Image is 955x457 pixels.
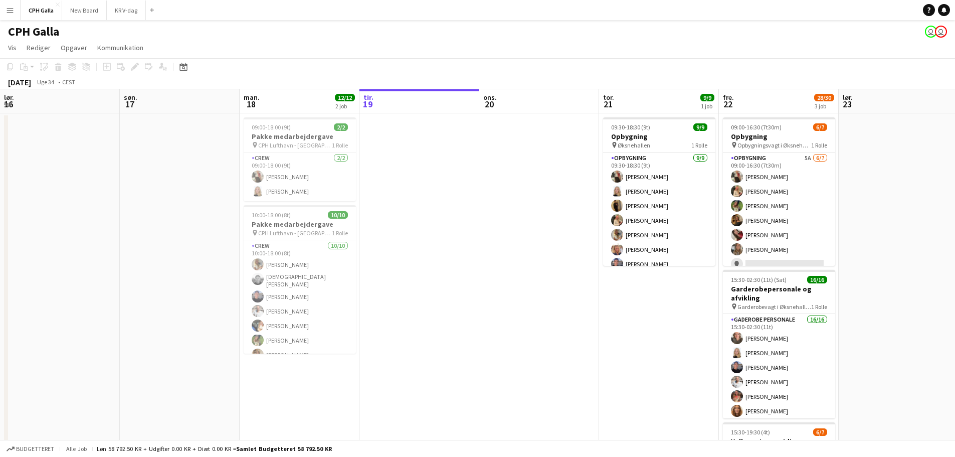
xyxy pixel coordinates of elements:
[813,123,827,131] span: 6/7
[4,93,14,102] span: lør.
[124,93,137,102] span: søn.
[335,102,354,110] div: 2 job
[813,428,827,436] span: 6/7
[841,98,853,110] span: 23
[5,443,56,454] button: Budgetteret
[61,43,87,52] span: Opgaver
[700,94,714,101] span: 9/9
[97,445,332,452] div: Løn 58 792.50 KR + Udgifter 0.00 KR + Diæt 0.00 KR =
[723,153,835,274] app-card-role: Opbygning5A6/709:00-16:30 (7t30m)[PERSON_NAME][PERSON_NAME][PERSON_NAME][PERSON_NAME][PERSON_NAME...
[814,94,834,101] span: 28/30
[16,445,54,452] span: Budgetteret
[328,211,348,219] span: 10/10
[723,284,835,302] h3: Garderobepersonale og afvikling
[731,276,787,283] span: 15:30-02:30 (11t) (Sat)
[33,78,58,86] span: Uge 34
[334,123,348,131] span: 2/2
[244,132,356,141] h3: Pakke medarbejdergave
[603,93,614,102] span: tor.
[335,94,355,101] span: 12/12
[618,141,650,149] span: Øksnehallen
[244,205,356,354] app-job-card: 10:00-18:00 (8t)10/10Pakke medarbejdergave CPH Lufthavn - [GEOGRAPHIC_DATA]1 RolleCrew10/1010:00-...
[252,123,291,131] span: 09:00-18:00 (9t)
[602,98,614,110] span: 21
[723,93,734,102] span: fre.
[701,102,714,110] div: 1 job
[737,303,811,311] span: Garderobevagt i Øksnehallen til stor gallafest
[603,132,715,141] h3: Opbygning
[935,26,947,38] app-user-avatar: Carla Sørensen
[811,303,827,311] span: 1 Rolle
[723,270,835,418] app-job-card: 15:30-02:30 (11t) (Sat)16/16Garderobepersonale og afvikling Garderobevagt i Øksnehallen til stor ...
[242,98,260,110] span: 18
[737,141,811,149] span: Opbygningsvagt i Øksnehallen til stor gallafest
[731,123,782,131] span: 09:00-16:30 (7t30m)
[721,98,734,110] span: 22
[332,141,348,149] span: 1 Rolle
[27,43,51,52] span: Rediger
[723,437,835,446] h3: Velkomst og guiding
[62,1,107,20] button: New Board
[252,211,291,219] span: 10:00-18:00 (8t)
[97,43,143,52] span: Kommunikation
[244,93,260,102] span: man.
[843,93,853,102] span: lør.
[807,276,827,283] span: 16/16
[62,78,75,86] div: CEST
[258,229,332,237] span: CPH Lufthavn - [GEOGRAPHIC_DATA]
[107,1,146,20] button: KR V-dag
[691,141,707,149] span: 1 Rolle
[815,102,834,110] div: 3 job
[723,117,835,266] app-job-card: 09:00-16:30 (7t30m)6/7Opbygning Opbygningsvagt i Øksnehallen til stor gallafest1 RolleOpbygning5A...
[258,141,332,149] span: CPH Lufthavn - [GEOGRAPHIC_DATA]
[731,428,770,436] span: 15:30-19:30 (4t)
[244,153,356,201] app-card-role: Crew2/209:00-18:00 (9t)[PERSON_NAME][PERSON_NAME]
[3,98,14,110] span: 16
[611,123,650,131] span: 09:30-18:30 (9t)
[693,123,707,131] span: 9/9
[363,93,373,102] span: tir.
[8,43,17,52] span: Vis
[244,117,356,201] app-job-card: 09:00-18:00 (9t)2/2Pakke medarbejdergave CPH Lufthavn - [GEOGRAPHIC_DATA]1 RolleCrew2/209:00-18:0...
[21,1,62,20] button: CPH Galla
[122,98,137,110] span: 17
[8,77,31,87] div: [DATE]
[603,153,715,306] app-card-role: Opbygning9/909:30-18:30 (9t)[PERSON_NAME][PERSON_NAME][PERSON_NAME][PERSON_NAME][PERSON_NAME][PER...
[8,24,59,39] h1: CPH Galla
[57,41,91,54] a: Opgaver
[603,117,715,266] app-job-card: 09:30-18:30 (9t)9/9Opbygning Øksnehallen1 RolleOpbygning9/909:30-18:30 (9t)[PERSON_NAME][PERSON_N...
[93,41,147,54] a: Kommunikation
[244,240,356,408] app-card-role: Crew10/1010:00-18:00 (8t)[PERSON_NAME][DEMOGRAPHIC_DATA][PERSON_NAME][PERSON_NAME][PERSON_NAME][P...
[925,26,937,38] app-user-avatar: Luna Amalie Sander
[64,445,88,452] span: Alle job
[4,41,21,54] a: Vis
[483,93,497,102] span: ons.
[362,98,373,110] span: 19
[723,132,835,141] h3: Opbygning
[811,141,827,149] span: 1 Rolle
[244,220,356,229] h3: Pakke medarbejdergave
[332,229,348,237] span: 1 Rolle
[482,98,497,110] span: 20
[236,445,332,452] span: Samlet budgetteret 58 792.50 KR
[23,41,55,54] a: Rediger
